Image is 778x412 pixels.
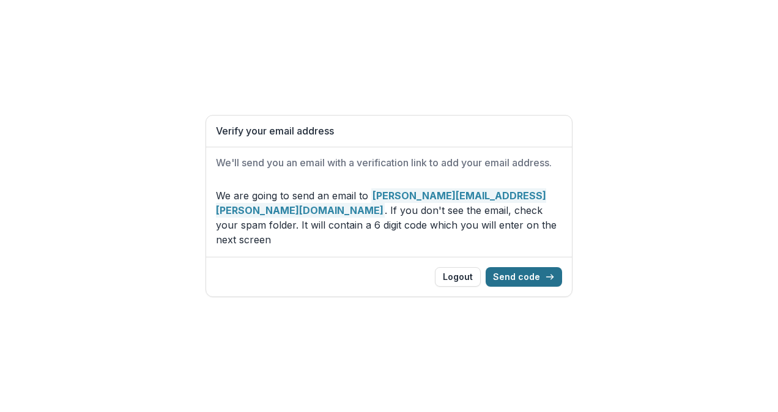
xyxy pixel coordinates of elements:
button: Logout [435,267,481,287]
p: We are going to send an email to . If you don't see the email, check your spam folder. It will co... [216,188,562,247]
button: Send code [486,267,562,287]
strong: [PERSON_NAME][EMAIL_ADDRESS][PERSON_NAME][DOMAIN_NAME] [216,188,546,218]
h2: We'll send you an email with a verification link to add your email address. [216,157,562,169]
h1: Verify your email address [216,125,562,137]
